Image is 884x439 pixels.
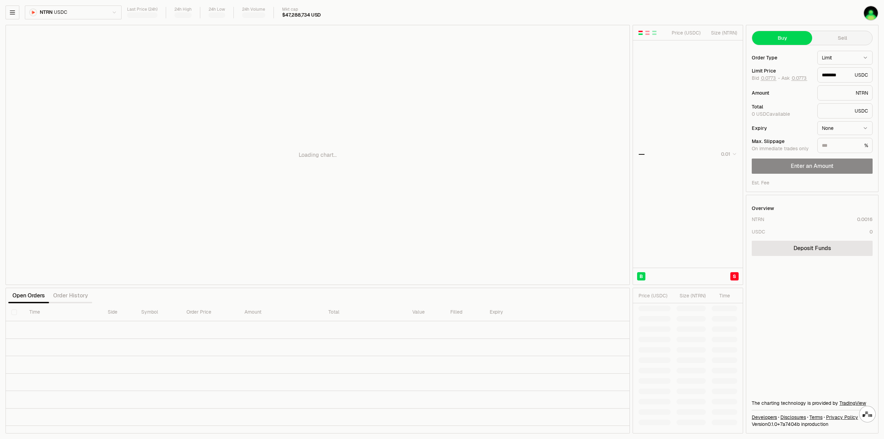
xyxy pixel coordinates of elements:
button: Show Buy Orders Only [652,30,657,36]
div: USDC [817,67,873,83]
div: Size ( NTRN ) [707,29,737,36]
span: S [733,273,736,280]
a: Disclosures [780,414,806,421]
div: Overview [752,205,774,212]
span: Bid - [752,75,780,82]
th: Total [323,303,407,321]
div: $47,288,734 USD [282,12,321,18]
div: Version 0.1.0 + in production [752,421,873,428]
th: Side [102,303,136,321]
div: Limit Price [752,68,812,73]
th: Value [407,303,445,321]
div: NTRN [817,85,873,101]
button: Sell [812,31,872,45]
button: Order History [49,289,92,303]
a: Developers [752,414,777,421]
th: Filled [445,303,484,321]
div: Expiry [752,126,812,131]
div: 24h High [174,7,192,12]
div: Size ( NTRN ) [676,292,706,299]
th: Symbol [136,303,181,321]
div: NTRN [752,216,764,223]
span: 0 USDC available [752,111,790,117]
div: 24h Low [209,7,225,12]
button: Show Sell Orders Only [645,30,650,36]
span: USDC [54,9,67,16]
button: 0.0773 [760,75,777,81]
th: Expiry [484,303,560,321]
div: USDC [817,103,873,118]
div: Time [712,292,730,299]
div: Amount [752,90,812,95]
div: 0.0016 [857,216,873,223]
th: Time [24,303,102,321]
button: Select all [11,309,17,315]
button: Show Buy and Sell Orders [638,30,643,36]
button: None [817,121,873,135]
p: Loading chart... [299,151,337,159]
div: Est. Fee [752,179,769,186]
div: Last Price (24h) [127,7,157,12]
button: Limit [817,51,873,65]
span: B [640,273,643,280]
span: 7a7404b3f9e615fabd662142e9164420cb24e6ef [780,421,800,427]
div: Price ( USDC ) [670,29,701,36]
span: NTRN [40,9,52,16]
div: — [638,149,645,159]
img: NTRN Logo [30,9,37,16]
button: Buy [752,31,812,45]
a: Terms [809,414,823,421]
th: Amount [239,303,323,321]
img: KP2 [864,6,878,20]
div: USDC [752,228,765,235]
div: Total [752,104,812,109]
button: Open Orders [8,289,49,303]
button: 0.01 [719,150,737,158]
a: TradingView [839,400,866,406]
img: svg+xml,%3Csvg%20xmlns%3D%22http%3A%2F%2Fwww.w3.org%2F2000%2Fsvg%22%20width%3D%2228%22%20height%3... [863,411,872,417]
div: On immediate trades only [752,146,812,152]
div: % [817,138,873,153]
button: 0.0773 [791,75,807,81]
div: 0 [869,228,873,235]
div: Price ( USDC ) [638,292,671,299]
div: The charting technology is provided by [752,400,873,407]
div: Mkt cap [282,7,321,12]
div: 24h Volume [242,7,265,12]
a: Privacy Policy [826,414,858,421]
div: Max. Slippage [752,139,812,144]
a: Deposit Funds [752,241,873,256]
span: Ask [781,75,807,82]
div: Order Type [752,55,812,60]
th: Order Price [181,303,239,321]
